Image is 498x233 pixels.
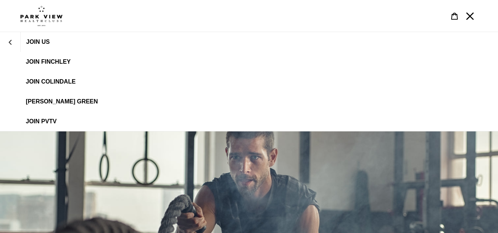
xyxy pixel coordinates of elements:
[26,39,50,45] span: JOIN US
[26,78,76,85] span: JOIN Colindale
[462,8,478,24] button: Menu
[26,98,98,105] span: [PERSON_NAME] Green
[20,6,63,26] img: Park view health clubs is a gym near you.
[26,59,71,65] span: JOIN FINCHLEY
[26,118,57,125] span: JOIN PVTV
